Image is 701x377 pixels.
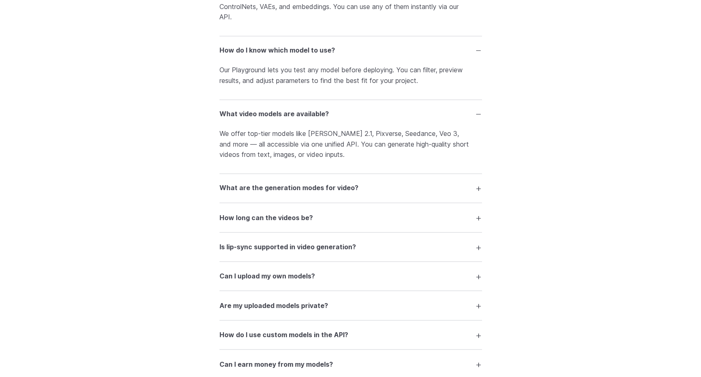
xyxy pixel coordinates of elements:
[219,209,482,225] summary: How long can the videos be?
[219,300,328,311] h3: Are my uploaded models private?
[219,356,482,372] summary: Can I earn money from my models?
[219,65,482,86] p: Our Playground lets you test any model before deploying. You can filter, preview results, and adj...
[219,297,482,313] summary: Are my uploaded models private?
[219,212,313,223] h3: How long can the videos be?
[219,241,356,252] h3: Is lip-sync supported in video generation?
[219,43,482,58] summary: How do I know which model to use?
[219,327,482,343] summary: How do I use custom models in the API?
[219,183,358,193] h3: What are the generation modes for video?
[219,106,482,122] summary: What video models are available?
[219,180,482,196] summary: What are the generation modes for video?
[219,271,315,281] h3: Can I upload my own models?
[219,329,348,340] h3: How do I use custom models in the API?
[219,129,482,160] p: We offer top-tier models like [PERSON_NAME] 2.1, Pixverse, Seedance, Veo 3, and more — all access...
[219,45,335,56] h3: How do I know which model to use?
[219,109,329,120] h3: What video models are available?
[219,268,482,284] summary: Can I upload my own models?
[219,239,482,255] summary: Is lip-sync supported in video generation?
[219,359,333,370] h3: Can I earn money from my models?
